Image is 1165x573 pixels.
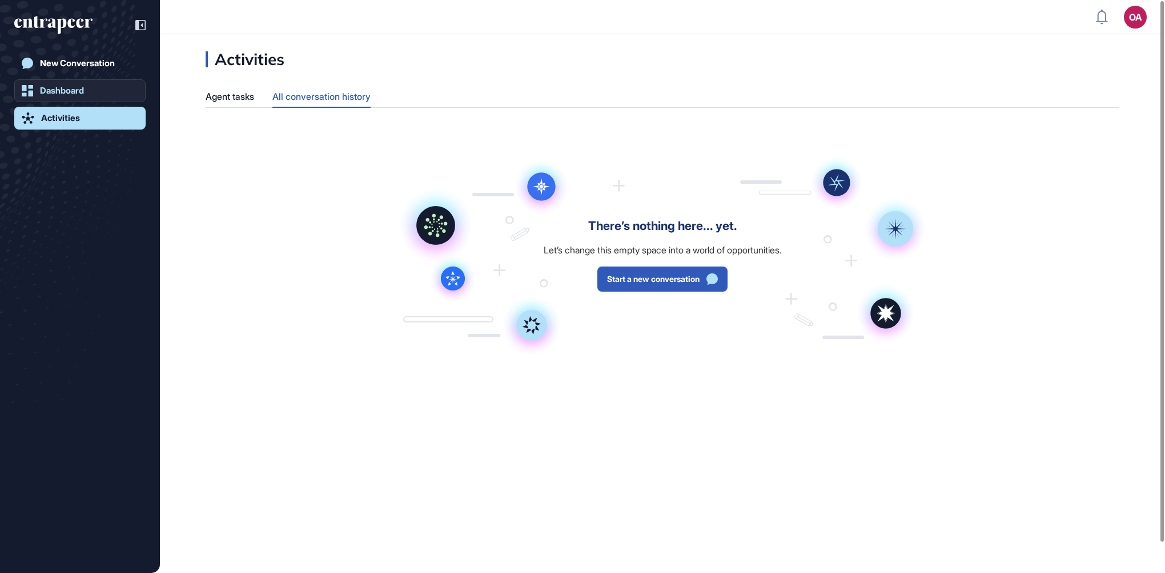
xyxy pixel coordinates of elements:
[14,52,146,75] a: New Conversation
[1124,6,1147,29] button: OA
[41,113,80,123] div: Activities
[272,86,371,107] div: All conversation history
[206,86,254,108] div: Agent tasks
[588,219,737,233] div: There’s nothing here... yet.
[607,275,700,283] span: Start a new conversation
[206,51,284,67] div: Activities
[14,107,146,130] a: Activities
[544,245,782,256] div: Let’s change this empty space into a world of opportunities.
[40,58,115,68] div: New Conversation
[14,16,93,34] div: entrapeer-logo
[40,86,84,96] div: Dashboard
[14,79,146,102] a: Dashboard
[597,267,728,292] button: Start a new conversation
